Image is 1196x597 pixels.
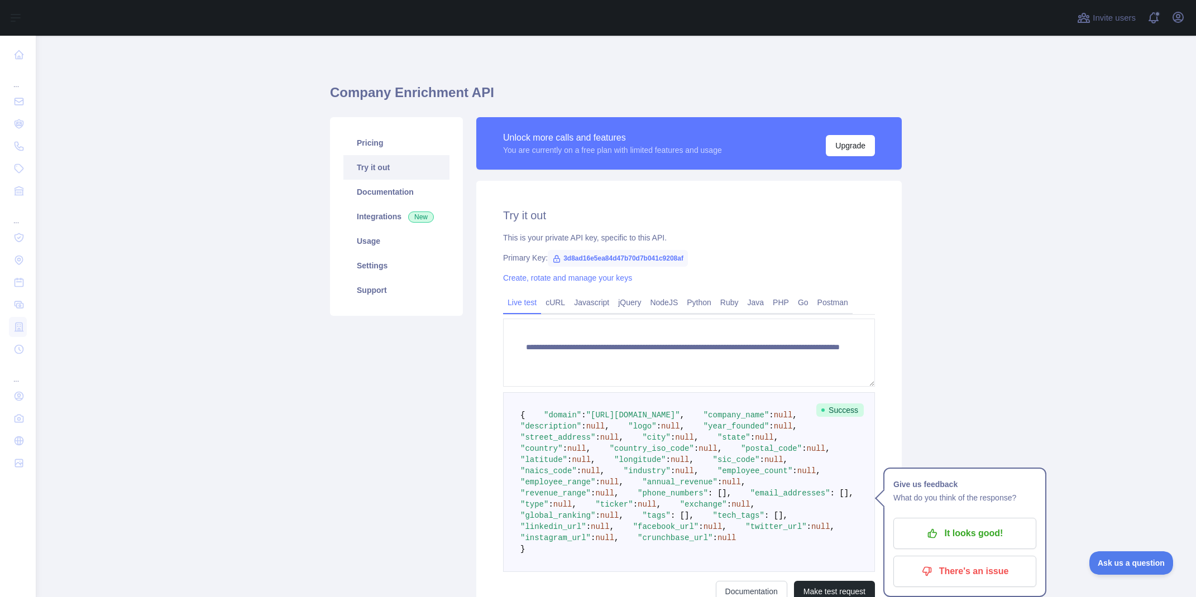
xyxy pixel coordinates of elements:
[595,533,614,542] span: null
[741,478,745,487] span: ,
[694,466,699,475] span: ,
[572,455,591,464] span: null
[567,455,572,464] span: :
[9,362,27,384] div: ...
[704,411,769,420] span: "company_name"
[633,522,699,531] span: "facebook_url"
[1089,551,1174,575] iframe: Toggle Customer Support
[544,411,581,420] span: "domain"
[682,293,716,311] a: Python
[520,511,595,520] span: "global_ranking"
[610,444,694,453] span: "country_iso_code"
[581,466,600,475] span: null
[343,253,449,278] a: Settings
[591,489,595,498] span: :
[619,511,623,520] span: ,
[591,455,595,464] span: ,
[610,522,614,531] span: ,
[671,455,690,464] span: null
[343,204,449,229] a: Integrations New
[343,180,449,204] a: Documentation
[614,455,666,464] span: "longitude"
[713,511,764,520] span: "tech_tags"
[768,293,793,311] a: PHP
[797,466,816,475] span: null
[520,466,577,475] span: "naics_code"
[503,145,722,156] div: You are currently on a free plan with limited features and usage
[572,500,576,509] span: ,
[774,411,793,420] span: null
[699,522,703,531] span: :
[520,411,525,420] span: {
[330,84,902,110] h1: Company Enrichment API
[503,131,722,145] div: Unlock more calls and features
[343,155,449,180] a: Try it out
[675,466,694,475] span: null
[671,511,694,520] span: : [],
[638,500,657,509] span: null
[595,511,600,520] span: :
[586,422,605,431] span: null
[750,489,830,498] span: "email_addresses"
[591,522,610,531] span: null
[503,252,875,263] div: Primary Key:
[774,422,793,431] span: null
[694,433,699,442] span: ,
[591,533,595,542] span: :
[893,491,1036,504] p: What do you think of the response?
[716,293,743,311] a: Ruby
[541,293,570,311] a: cURL
[717,433,750,442] span: "state"
[717,466,792,475] span: "employee_count"
[642,478,717,487] span: "annual_revenue"
[813,293,853,311] a: Postman
[553,500,572,509] span: null
[567,444,586,453] span: null
[595,489,614,498] span: null
[694,444,699,453] span: :
[343,229,449,253] a: Usage
[704,422,769,431] span: "year_founded"
[520,422,581,431] span: "description"
[563,444,567,453] span: :
[764,455,783,464] span: null
[825,444,830,453] span: ,
[657,422,661,431] span: :
[680,411,685,420] span: ,
[548,250,688,267] span: 3d8ad16e5ea84d47b70d7b041c9208af
[343,131,449,155] a: Pricing
[642,433,670,442] span: "city"
[605,422,609,431] span: ,
[633,500,638,509] span: :
[816,403,864,417] span: Success
[680,500,727,509] span: "exchange"
[586,522,591,531] span: :
[712,533,717,542] span: :
[614,489,619,498] span: ,
[600,478,619,487] span: null
[503,293,541,311] a: Live test
[628,422,656,431] span: "logo"
[657,500,661,509] span: ,
[717,444,722,453] span: ,
[755,433,774,442] span: null
[595,500,633,509] span: "ticker"
[520,478,595,487] span: "employee_range"
[764,511,788,520] span: : [],
[783,455,788,464] span: ,
[830,489,854,498] span: : [],
[614,533,619,542] span: ,
[520,500,548,509] span: "type"
[520,533,591,542] span: "instagram_url"
[713,455,760,464] span: "sic_code"
[717,533,736,542] span: null
[671,466,675,475] span: :
[731,500,750,509] span: null
[600,511,619,520] span: null
[624,466,671,475] span: "industry"
[581,411,586,420] span: :
[743,293,769,311] a: Java
[830,522,835,531] span: ,
[408,211,434,223] span: New
[638,489,708,498] span: "phone_numbers"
